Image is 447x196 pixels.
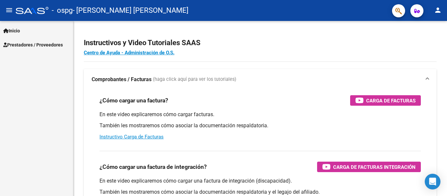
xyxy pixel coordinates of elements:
strong: Comprobantes / Facturas [92,76,152,83]
span: Inicio [3,27,20,34]
p: En este video explicaremos cómo cargar facturas. [99,111,421,118]
mat-icon: menu [5,6,13,14]
span: Carga de Facturas Integración [333,163,416,171]
mat-expansion-panel-header: Comprobantes / Facturas (haga click aquí para ver los tutoriales) [84,69,437,90]
h2: Instructivos y Video Tutoriales SAAS [84,37,437,49]
span: Carga de Facturas [366,97,416,105]
span: Prestadores / Proveedores [3,41,63,48]
h3: ¿Cómo cargar una factura de integración? [99,162,207,171]
button: Carga de Facturas [350,95,421,106]
p: También les mostraremos cómo asociar la documentación respaldatoria y el legajo del afiliado. [99,188,421,196]
a: Centro de Ayuda - Administración de O.S. [84,50,174,56]
span: - [PERSON_NAME] [PERSON_NAME] [73,3,188,18]
p: También les mostraremos cómo asociar la documentación respaldatoria. [99,122,421,129]
button: Carga de Facturas Integración [317,162,421,172]
span: - ospg [52,3,73,18]
h3: ¿Cómo cargar una factura? [99,96,168,105]
div: Open Intercom Messenger [425,174,440,189]
mat-icon: person [434,6,442,14]
a: Instructivo Carga de Facturas [99,134,164,140]
span: (haga click aquí para ver los tutoriales) [153,76,236,83]
p: En este video explicaremos cómo cargar una factura de integración (discapacidad). [99,177,421,185]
